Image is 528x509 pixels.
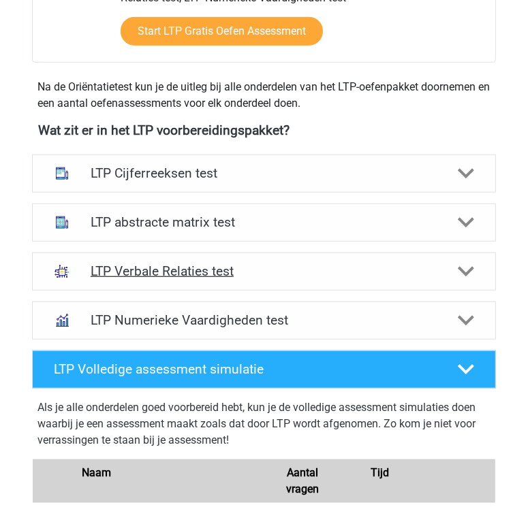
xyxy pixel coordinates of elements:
[32,79,496,112] div: Na de Oriëntatietest kun je de uitleg bij alle onderdelen van het LTP-oefenpakket doornemen en ee...
[49,308,75,333] img: numeriek redeneren
[54,361,437,377] h4: LTP Volledige assessment simulatie
[91,214,437,230] h4: LTP abstracte matrix test
[27,154,501,193] a: cijferreeksen LTP Cijferreeksen test
[49,161,75,186] img: cijferreeksen
[91,263,437,279] h4: LTP Verbale Relaties test
[91,312,437,328] h4: LTP Numerieke Vaardigheden test
[49,259,75,284] img: analogieen
[91,165,437,181] h4: LTP Cijferreeksen test
[27,203,501,242] a: abstracte matrices LTP abstracte matrix test
[341,465,418,497] div: Tijd
[264,465,341,497] div: Aantal vragen
[27,350,501,389] a: LTP Volledige assessment simulatie
[37,399,491,454] div: Als je alle onderdelen goed voorbereid hebt, kun je de volledige assessment simulaties doen waarb...
[121,17,323,46] a: Start LTP Gratis Oefen Assessment
[72,465,264,497] div: Naam
[27,252,501,291] a: analogieen LTP Verbale Relaties test
[27,301,501,340] a: numeriek redeneren LTP Numerieke Vaardigheden test
[49,210,75,235] img: abstracte matrices
[38,122,490,138] h4: Wat zit er in het LTP voorbereidingspakket?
